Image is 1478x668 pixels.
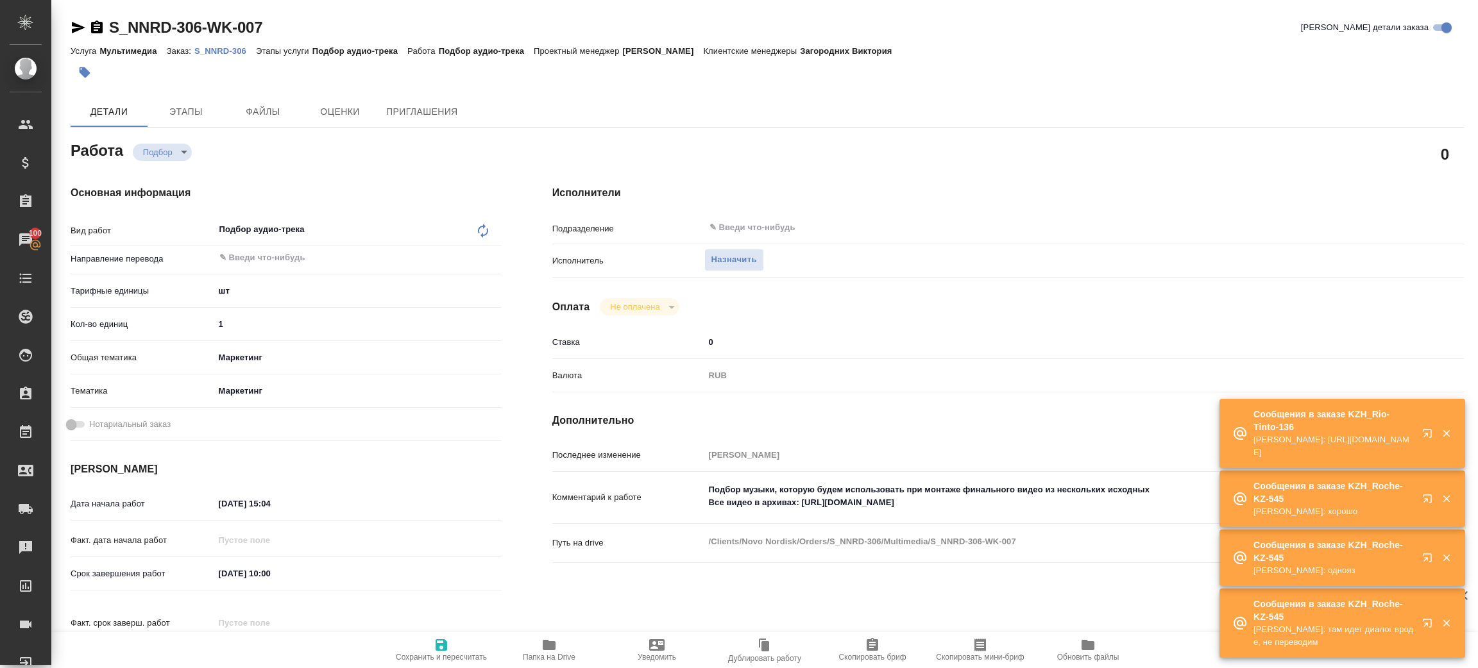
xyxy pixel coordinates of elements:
[1253,408,1414,433] p: Сообщения в заказе KZH_Rio-Tinto-136
[214,564,327,583] input: ✎ Введи что-нибудь
[1034,632,1142,668] button: Обновить файлы
[214,380,501,402] div: Маркетинг
[71,58,99,87] button: Добавить тэг
[704,531,1388,553] textarea: /Clients/Novo Nordisk/Orders/S_NNRD-306/Multimedia/S_NNRD-306-WK-007
[606,301,663,312] button: Не оплачена
[71,318,214,331] p: Кол-во единиц
[71,46,99,56] p: Услуга
[1253,505,1414,518] p: [PERSON_NAME]: хорошо
[638,653,676,662] span: Уведомить
[133,144,192,161] div: Подбор
[603,632,711,668] button: Уведомить
[71,185,501,201] h4: Основная информация
[1414,486,1445,517] button: Открыть в новой вкладке
[704,365,1388,387] div: RUB
[1433,552,1459,564] button: Закрыть
[552,185,1464,201] h4: Исполнители
[1253,539,1414,564] p: Сообщения в заказе KZH_Roche-KZ-545
[214,614,327,632] input: Пустое поле
[552,336,704,349] p: Ставка
[78,104,140,120] span: Детали
[155,104,217,120] span: Этапы
[704,479,1388,514] textarea: Подбор музыки, которую будем использовать при монтаже финального видео из нескольких исходных Все...
[800,46,901,56] p: Загородних Виктория
[109,19,262,36] a: S_NNRD-306-WK-007
[214,280,501,302] div: шт
[387,632,495,668] button: Сохранить и пересчитать
[214,315,501,333] input: ✎ Введи что-нибудь
[21,227,50,240] span: 100
[1433,617,1459,629] button: Закрыть
[194,45,256,56] a: S_NNRD-306
[1414,545,1445,576] button: Открыть в новой вкладке
[71,385,214,397] p: Тематика
[495,632,603,668] button: Папка на Drive
[71,285,214,297] p: Тарифные единицы
[71,567,214,580] p: Срок завершения работ
[71,224,214,237] p: Вид работ
[1253,480,1414,505] p: Сообщения в заказе KZH_Roche-KZ-545
[1433,428,1459,439] button: Закрыть
[552,449,704,462] p: Последнее изменение
[309,104,371,120] span: Оценки
[71,617,214,630] p: Факт. срок заверш. работ
[1253,623,1414,649] p: [PERSON_NAME]: там идет диалог вроде, не переводим
[1414,610,1445,641] button: Открыть в новой вкладке
[1433,493,1459,505] button: Закрыть
[552,222,704,235] p: Подразделение
[194,46,256,56] p: S_NNRD-306
[711,632,819,668] button: Дублировать работу
[89,418,171,431] span: Нотариальный заказ
[1253,597,1414,623] p: Сообщения в заказе KZH_Roche-KZ-545
[71,534,214,547] p: Факт. дата начала работ
[1381,226,1384,229] button: Open
[218,250,454,265] input: ✎ Введи что-нибудь
[71,138,123,161] h2: Работа
[407,46,439,56] p: Работа
[552,255,704,267] p: Исполнитель
[167,46,194,56] p: Заказ:
[396,653,487,662] span: Сохранить и пересчитать
[838,653,906,662] span: Скопировать бриф
[71,462,501,477] h4: [PERSON_NAME]
[71,253,214,265] p: Направление перевода
[523,653,575,662] span: Папка на Drive
[89,20,105,35] button: Скопировать ссылку
[1253,564,1414,577] p: [PERSON_NAME]: однояз
[386,104,458,120] span: Приглашения
[926,632,1034,668] button: Скопировать мини-бриф
[552,491,704,504] p: Комментарий к работе
[232,104,294,120] span: Файлы
[214,347,501,369] div: Маркетинг
[71,497,214,510] p: Дата начала работ
[139,147,176,158] button: Подбор
[3,224,48,256] a: 100
[708,220,1341,235] input: ✎ Введи что-нибудь
[728,654,801,663] span: Дублировать работу
[439,46,534,56] p: Подбор аудио-трека
[704,249,764,271] button: Назначить
[552,369,704,382] p: Валюта
[704,333,1388,351] input: ✎ Введи что-нибудь
[819,632,926,668] button: Скопировать бриф
[99,46,166,56] p: Мультимедиа
[704,446,1388,464] input: Пустое поле
[1441,143,1449,165] h2: 0
[214,494,327,513] input: ✎ Введи что-нибудь
[552,413,1464,428] h4: Дополнительно
[936,653,1024,662] span: Скопировать мини-бриф
[256,46,312,56] p: Этапы услуги
[623,46,704,56] p: [PERSON_NAME]
[312,46,407,56] p: Подбор аудио-трека
[552,299,590,315] h4: Оплата
[552,537,704,549] p: Путь на drive
[1253,433,1414,459] p: [PERSON_NAME]: [URL][DOMAIN_NAME]
[71,20,86,35] button: Скопировать ссылку для ЯМессенджера
[703,46,800,56] p: Клиентские менеджеры
[214,531,327,549] input: Пустое поле
[600,298,679,315] div: Подбор
[1414,421,1445,451] button: Открыть в новой вкладке
[711,253,757,267] span: Назначить
[494,256,497,259] button: Open
[71,351,214,364] p: Общая тематика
